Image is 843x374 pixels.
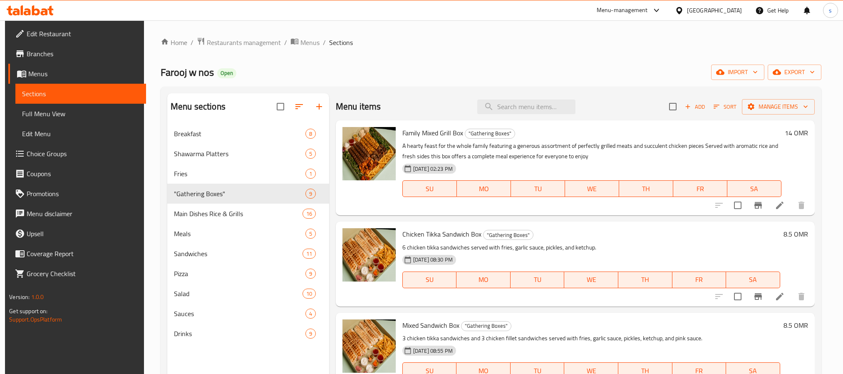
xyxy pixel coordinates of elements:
[402,242,780,253] p: 6 chicken tikka sandwiches served with fries, garlic sauce, pickles, and ketchup.
[8,64,146,84] a: Menus
[729,197,746,214] span: Select to update
[673,180,727,197] button: FR
[167,144,329,164] div: Shawarma Platters5
[714,102,736,112] span: Sort
[8,44,146,64] a: Branches
[217,68,236,78] div: Open
[456,272,511,288] button: MO
[167,184,329,204] div: "Gathering Boxes"9
[167,304,329,324] div: Sauces4
[783,319,808,331] h6: 8.5 OMR
[785,127,808,139] h6: 14 OMR
[306,130,315,138] span: 8
[217,70,236,77] span: Open
[336,100,381,113] h2: Menu items
[27,49,139,59] span: Branches
[306,150,315,158] span: 5
[775,292,785,302] a: Edit menu item
[514,274,561,286] span: TU
[305,169,316,179] div: items
[27,249,139,259] span: Coverage Report
[27,189,139,199] span: Promotions
[167,124,329,144] div: Breakfast8
[306,330,315,338] span: 9
[711,65,764,80] button: import
[457,180,511,197] button: MO
[284,37,287,47] li: /
[22,129,139,139] span: Edit Menu
[768,65,821,80] button: export
[9,314,62,325] a: Support.OpsPlatform
[748,287,768,307] button: Branch-specific-item
[622,183,670,195] span: TH
[8,264,146,284] a: Grocery Checklist
[174,149,305,159] span: Shawarma Platters
[329,37,353,47] span: Sections
[302,289,316,299] div: items
[305,269,316,279] div: items
[167,224,329,244] div: Meals5
[31,292,44,302] span: 1.0.0
[306,230,315,238] span: 5
[15,104,146,124] a: Full Menu View
[306,270,315,278] span: 9
[402,319,459,332] span: Mixed Sandwich Box
[712,100,739,113] button: Sort
[303,210,315,218] span: 16
[8,144,146,164] a: Choice Groups
[305,309,316,319] div: items
[306,190,315,198] span: 9
[174,209,302,219] span: Main Dishes Rice & Grills
[682,100,708,113] span: Add item
[174,309,305,319] div: Sauces
[323,37,326,47] li: /
[174,329,305,339] span: Drinks
[174,189,305,199] span: "Gathering Boxes"
[406,274,453,286] span: SU
[622,274,669,286] span: TH
[8,24,146,44] a: Edit Restaurant
[289,97,309,117] span: Sort sections
[406,183,454,195] span: SU
[306,310,315,318] span: 4
[27,269,139,279] span: Grocery Checklist
[460,274,507,286] span: MO
[568,183,616,195] span: WE
[461,321,511,331] span: "Gathering Boxes"
[8,224,146,244] a: Upsell
[618,272,672,288] button: TH
[167,120,329,347] nav: Menu sections
[410,165,456,173] span: [DATE] 02:23 PM
[461,321,511,331] div: "Gathering Boxes"
[410,256,456,264] span: [DATE] 08:30 PM
[27,149,139,159] span: Choice Groups
[174,169,305,179] span: Fries
[514,183,562,195] span: TU
[174,289,302,299] div: Salad
[402,228,481,240] span: Chicken Tikka Sandwich Box
[687,6,742,15] div: [GEOGRAPHIC_DATA]
[8,184,146,204] a: Promotions
[410,347,456,355] span: [DATE] 08:55 PM
[167,264,329,284] div: Pizza9
[174,229,305,239] span: Meals
[305,129,316,139] div: items
[565,180,619,197] button: WE
[303,290,315,298] span: 10
[402,272,456,288] button: SU
[8,164,146,184] a: Coupons
[9,292,30,302] span: Version:
[174,249,302,259] span: Sandwiches
[161,37,821,48] nav: breadcrumb
[167,244,329,264] div: Sandwiches11
[729,288,746,305] span: Select to update
[682,100,708,113] button: Add
[465,129,515,138] span: "Gathering Boxes"
[727,180,781,197] button: SA
[402,333,780,344] p: 3 chicken tikka sandwiches and 3 chicken fillet sandwiches served with fries, garlic sauce, pickl...
[8,204,146,224] a: Menu disclaimer
[775,200,785,210] a: Edit menu item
